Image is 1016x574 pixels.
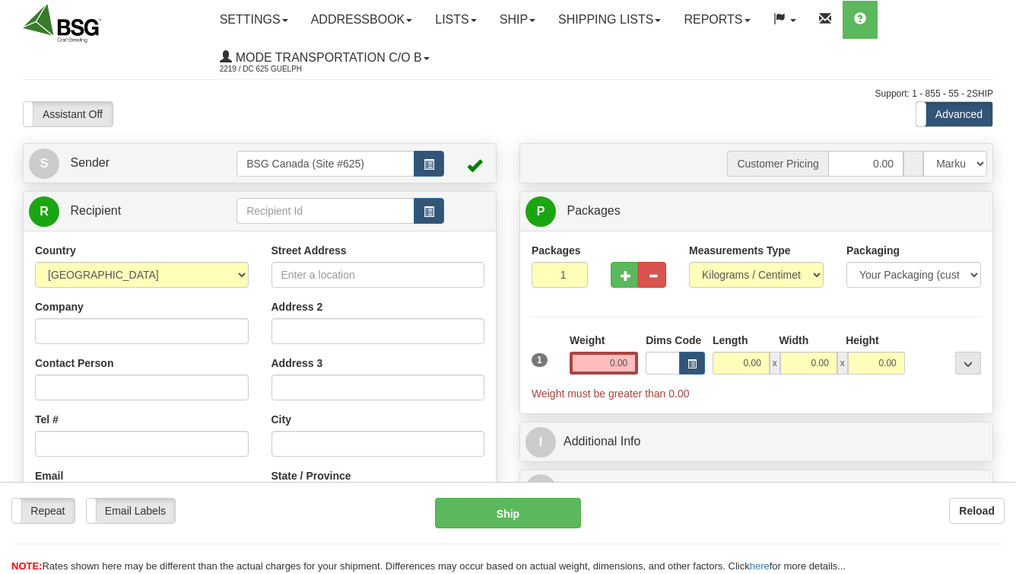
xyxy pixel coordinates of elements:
a: $Rates [525,474,987,505]
span: I [525,427,556,458]
input: Recipient Id [237,198,414,224]
label: Repeat [12,499,75,523]
a: Shipping lists [547,1,672,39]
label: Street Address [271,243,347,258]
div: ... [955,352,981,375]
label: Measurements Type [689,243,791,258]
button: Reload [949,498,1005,524]
span: Weight must be greater than 0.00 [532,387,690,400]
label: Assistant Off [24,102,113,126]
label: Address 3 [271,356,323,371]
span: S [29,148,59,179]
label: Tel # [35,412,59,427]
b: Reload [959,505,995,517]
label: Weight [570,333,605,348]
label: Company [35,299,84,314]
label: Contact Person [35,356,113,371]
input: Sender Id [237,151,414,177]
a: Mode Transportation c/o B 2219 / DC 625 Guelph [208,39,441,77]
span: P [525,196,556,227]
span: Packages [567,204,620,217]
label: Packaging [846,243,900,258]
label: State / Province [271,468,351,483]
span: 2219 / DC 625 Guelph [220,62,334,77]
span: Recipient [70,204,121,217]
label: Email [35,468,63,483]
label: Length [713,333,748,348]
span: $ [525,474,556,505]
span: Mode Transportation c/o B [232,51,422,64]
div: Support: 1 - 855 - 55 - 2SHIP [23,88,993,100]
a: Ship [488,1,547,39]
a: P Packages [525,196,987,227]
a: here [750,560,770,572]
a: Lists [424,1,487,39]
label: Packages [532,243,581,258]
a: Settings [208,1,300,39]
img: logo2219.jpg [23,4,101,43]
a: Addressbook [300,1,424,39]
label: Dims Code [646,333,701,348]
span: x [770,352,780,375]
span: R [29,196,59,227]
a: IAdditional Info [525,426,987,458]
span: Sender [70,156,110,169]
span: Customer Pricing [727,151,827,177]
iframe: chat widget [981,209,1014,365]
a: R Recipient [29,196,214,227]
label: Width [779,333,809,348]
span: 1 [532,353,548,367]
button: Ship [435,498,582,528]
label: Address 2 [271,299,323,314]
input: Enter a location [271,262,485,288]
a: S Sender [29,148,237,179]
label: Country [35,243,76,258]
label: Email Labels [87,499,175,523]
span: NOTE: [11,560,42,572]
span: x [837,352,848,375]
label: Height [846,333,879,348]
a: Reports [672,1,761,39]
label: Advanced [916,102,992,126]
label: City [271,412,291,427]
